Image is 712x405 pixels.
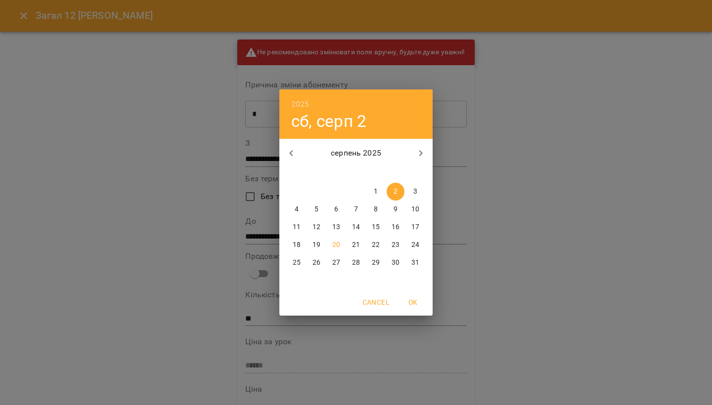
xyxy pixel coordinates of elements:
[308,236,325,254] button: 19
[372,222,380,232] p: 15
[406,254,424,272] button: 31
[308,201,325,218] button: 5
[411,204,419,214] p: 10
[387,236,404,254] button: 23
[397,293,429,311] button: OK
[288,218,306,236] button: 11
[367,201,385,218] button: 8
[394,204,398,214] p: 9
[387,201,404,218] button: 9
[401,296,425,308] span: OK
[347,236,365,254] button: 21
[291,111,366,131] button: сб, серп 2
[352,240,360,250] p: 21
[406,168,424,178] span: нд
[392,258,400,268] p: 30
[411,258,419,268] p: 31
[334,204,338,214] p: 6
[332,258,340,268] p: 27
[327,218,345,236] button: 13
[392,222,400,232] p: 16
[327,201,345,218] button: 6
[347,168,365,178] span: чт
[308,254,325,272] button: 26
[293,240,301,250] p: 18
[411,222,419,232] p: 17
[291,97,310,111] button: 2025
[314,204,318,214] p: 5
[354,204,358,214] p: 7
[312,258,320,268] p: 26
[352,258,360,268] p: 28
[374,187,378,197] p: 1
[295,204,299,214] p: 4
[288,254,306,272] button: 25
[387,218,404,236] button: 16
[367,183,385,201] button: 1
[332,240,340,250] p: 20
[312,240,320,250] p: 19
[411,240,419,250] p: 24
[387,168,404,178] span: сб
[347,254,365,272] button: 28
[358,293,393,311] button: Cancel
[312,222,320,232] p: 12
[367,218,385,236] button: 15
[372,240,380,250] p: 22
[293,222,301,232] p: 11
[288,201,306,218] button: 4
[387,254,404,272] button: 30
[288,168,306,178] span: пн
[308,168,325,178] span: вт
[352,222,360,232] p: 14
[392,240,400,250] p: 23
[293,258,301,268] p: 25
[367,254,385,272] button: 29
[327,168,345,178] span: ср
[406,183,424,201] button: 3
[374,204,378,214] p: 8
[406,201,424,218] button: 10
[303,147,409,159] p: серпень 2025
[394,187,398,197] p: 2
[372,258,380,268] p: 29
[288,236,306,254] button: 18
[413,187,417,197] p: 3
[347,218,365,236] button: 14
[327,236,345,254] button: 20
[406,236,424,254] button: 24
[347,201,365,218] button: 7
[308,218,325,236] button: 12
[332,222,340,232] p: 13
[406,218,424,236] button: 17
[362,296,389,308] span: Cancel
[367,236,385,254] button: 22
[327,254,345,272] button: 27
[387,183,404,201] button: 2
[367,168,385,178] span: пт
